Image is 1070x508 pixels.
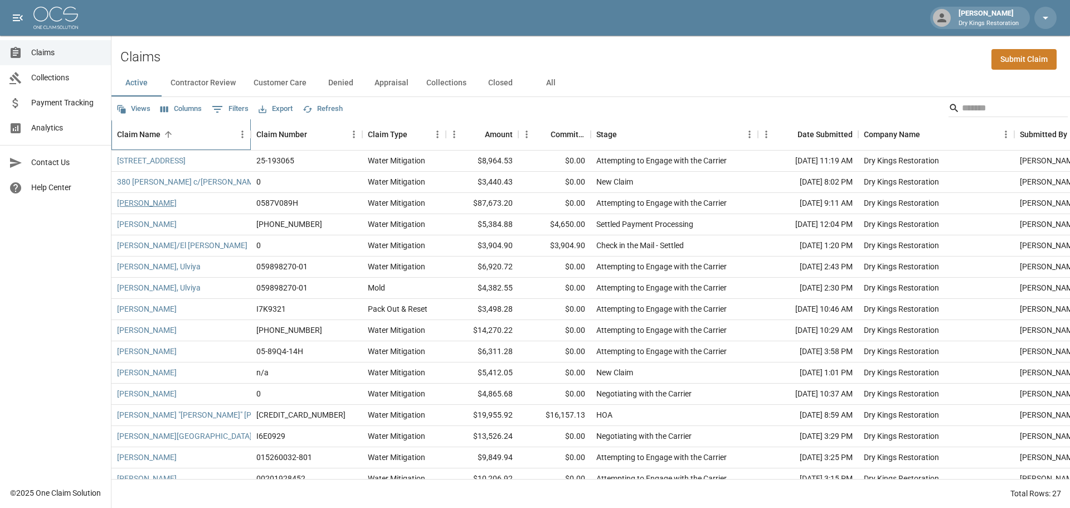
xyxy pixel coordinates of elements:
[256,473,305,484] div: 00201928452
[949,99,1068,119] div: Search
[158,100,205,118] button: Select columns
[256,409,346,420] div: 5033062247-1-1
[117,176,351,187] a: 380 [PERSON_NAME] c/[PERSON_NAME] Association Management
[446,362,518,384] div: $5,412.05
[864,430,939,442] div: Dry Kings Restoration
[864,282,939,293] div: Dry Kings Restoration
[864,367,939,378] div: Dry Kings Restoration
[864,388,939,399] div: Dry Kings Restoration
[120,49,160,65] h2: Claims
[368,282,385,293] div: Mold
[758,341,858,362] div: [DATE] 3:58 PM
[518,172,591,193] div: $0.00
[758,362,858,384] div: [DATE] 1:01 PM
[518,468,591,490] div: $0.00
[368,197,425,209] div: Water Mitigation
[991,49,1057,70] a: Submit Claim
[446,468,518,490] div: $10,206.92
[446,278,518,299] div: $4,382.55
[368,346,425,357] div: Water Mitigation
[31,157,102,168] span: Contact Us
[111,70,162,96] button: Active
[362,119,446,150] div: Claim Type
[518,214,591,235] div: $4,650.00
[31,47,102,59] span: Claims
[417,70,475,96] button: Collections
[920,127,936,142] button: Sort
[591,119,758,150] div: Stage
[307,127,323,142] button: Sort
[954,8,1023,28] div: [PERSON_NAME]
[446,172,518,193] div: $3,440.43
[256,430,285,442] div: I6E0929
[446,193,518,214] div: $87,673.20
[758,278,858,299] div: [DATE] 2:30 PM
[117,409,304,420] a: [PERSON_NAME] "[PERSON_NAME]" [PERSON_NAME]
[256,261,308,272] div: 059898270-01
[758,468,858,490] div: [DATE] 3:15 PM
[758,320,858,341] div: [DATE] 10:29 AM
[117,240,247,251] a: [PERSON_NAME]/El [PERSON_NAME]
[117,282,201,293] a: [PERSON_NAME], Ulviya
[741,126,758,143] button: Menu
[368,388,425,399] div: Water Mitigation
[366,70,417,96] button: Appraisal
[596,261,727,272] div: Attempting to Engage with the Carrier
[469,127,485,142] button: Sort
[315,70,366,96] button: Denied
[256,388,261,399] div: 0
[446,384,518,405] div: $4,865.68
[596,176,633,187] div: New Claim
[596,119,617,150] div: Stage
[446,257,518,278] div: $6,920.72
[117,388,177,399] a: [PERSON_NAME]
[551,119,585,150] div: Committed Amount
[407,127,423,142] button: Sort
[245,70,315,96] button: Customer Care
[596,240,684,251] div: Check in the Mail - Settled
[518,384,591,405] div: $0.00
[368,409,425,420] div: Water Mitigation
[368,240,425,251] div: Water Mitigation
[368,303,427,315] div: Pack Out & Reset
[1020,119,1067,150] div: Submitted By
[864,452,939,463] div: Dry Kings Restoration
[368,176,425,187] div: Water Mitigation
[368,261,425,272] div: Water Mitigation
[368,219,425,230] div: Water Mitigation
[346,126,362,143] button: Menu
[117,219,177,230] a: [PERSON_NAME]
[864,219,939,230] div: Dry Kings Restoration
[758,299,858,320] div: [DATE] 10:46 AM
[596,325,727,336] div: Attempting to Engage with the Carrier
[446,119,518,150] div: Amount
[485,119,513,150] div: Amount
[864,325,939,336] div: Dry Kings Restoration
[758,235,858,257] div: [DATE] 1:20 PM
[518,119,591,150] div: Committed Amount
[117,346,177,357] a: [PERSON_NAME]
[596,367,633,378] div: New Claim
[518,362,591,384] div: $0.00
[256,346,303,357] div: 05-89Q4-14H
[518,405,591,426] div: $16,157.13
[111,119,251,150] div: Claim Name
[596,409,612,420] div: HOA
[596,303,727,315] div: Attempting to Engage with the Carrier
[864,346,939,357] div: Dry Kings Restoration
[526,70,576,96] button: All
[758,384,858,405] div: [DATE] 10:37 AM
[518,299,591,320] div: $0.00
[518,257,591,278] div: $0.00
[518,235,591,257] div: $3,904.90
[160,127,176,142] button: Sort
[518,426,591,447] div: $0.00
[31,72,102,84] span: Collections
[446,126,463,143] button: Menu
[596,388,692,399] div: Negotiating with the Carrier
[518,151,591,172] div: $0.00
[864,303,939,315] div: Dry Kings Restoration
[758,119,858,150] div: Date Submitted
[368,452,425,463] div: Water Mitigation
[256,119,307,150] div: Claim Number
